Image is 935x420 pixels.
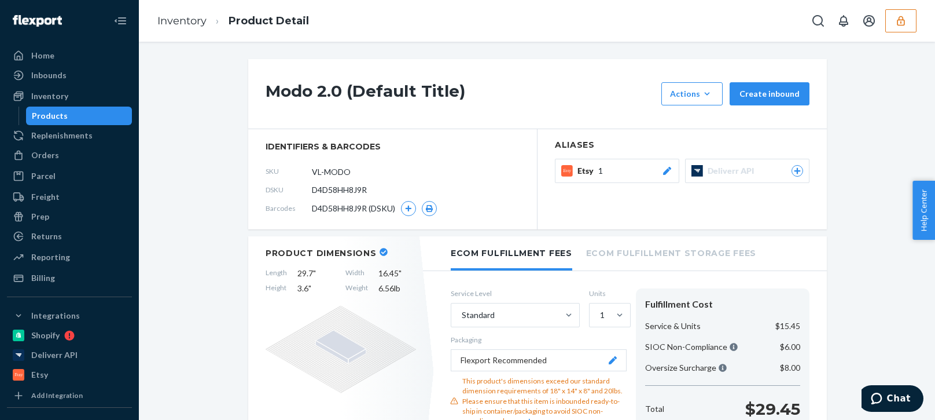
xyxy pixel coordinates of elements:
span: " [308,283,311,293]
div: Fulfillment Cost [645,298,800,311]
div: Shopify [31,330,60,341]
div: Add Integration [31,390,83,400]
p: Total [645,403,664,415]
button: Open Search Box [807,9,830,32]
span: D4D58HH8J9R (DSKU) [312,203,395,214]
label: Units [589,288,627,298]
span: 1 [598,165,603,177]
div: 1 [600,309,605,321]
button: Create inbound [730,82,809,105]
li: Ecom Fulfillment Fees [451,236,572,271]
button: Open notifications [832,9,855,32]
p: Oversize Surcharge [645,362,727,374]
span: Barcodes [266,203,312,213]
p: $15.45 [775,320,800,332]
p: Service & Units [645,320,701,332]
span: 29.7 [297,268,335,279]
a: Replenishments [7,126,132,145]
button: Deliverr API [685,159,809,183]
a: Inbounds [7,66,132,85]
div: Orders [31,149,59,161]
div: Billing [31,272,55,284]
div: Products [32,110,68,122]
h1: Modo 2.0 (Default Title) [266,82,656,105]
a: Prep [7,207,132,226]
div: Actions [670,88,714,100]
a: Deliverr API [7,346,132,364]
a: Etsy [7,366,132,384]
span: 3.6 [297,283,335,294]
div: Standard [462,309,495,321]
div: Prep [31,211,49,222]
a: Home [7,46,132,65]
button: Flexport Recommended [451,349,627,371]
div: Integrations [31,310,80,322]
span: Height [266,283,287,294]
a: Inventory [7,87,132,105]
a: Shopify [7,326,132,345]
p: Packaging [451,335,627,345]
li: Ecom Fulfillment Storage Fees [586,236,756,268]
div: Freight [31,191,60,203]
span: Width [345,268,368,279]
span: SKU [266,166,312,176]
span: Weight [345,283,368,294]
img: Flexport logo [13,15,62,27]
span: 16.45 [378,268,416,279]
div: Returns [31,231,62,242]
div: Reporting [31,251,70,263]
a: Billing [7,269,132,287]
span: Etsy [577,165,598,177]
span: " [399,268,402,278]
iframe: Opens a widget where you can chat to one of our agents [862,385,923,414]
div: Inbounds [31,70,67,81]
p: $8.00 [780,362,800,374]
input: Standard [461,309,462,321]
a: Returns [7,227,132,246]
h2: Product Dimensions [266,248,377,258]
span: identifiers & barcodes [266,141,520,152]
a: Product Detail [229,14,309,27]
a: Add Integration [7,389,132,403]
p: SIOC Non-Compliance [645,341,738,353]
span: DSKU [266,185,312,195]
div: Inventory [31,90,68,102]
div: Deliverr API [31,349,78,361]
h2: Aliases [555,141,809,149]
label: Service Level [451,288,580,298]
a: Orders [7,146,132,165]
span: " [313,268,316,278]
span: Deliverr API [708,165,759,177]
div: Etsy [31,369,48,381]
div: Home [31,50,54,61]
a: Products [26,107,132,125]
div: Parcel [31,170,56,182]
button: Close Navigation [109,9,132,32]
button: Integrations [7,306,132,325]
a: Inventory [157,14,207,27]
span: D4D58HH8J9R [312,184,367,196]
button: Help Center [912,181,935,240]
div: Replenishments [31,130,93,141]
a: Parcel [7,167,132,185]
span: Length [266,268,287,279]
p: $6.00 [780,341,800,353]
button: Etsy1 [555,159,679,183]
button: Open account menu [857,9,881,32]
a: Freight [7,188,132,206]
span: 6.56 lb [378,283,416,294]
ol: breadcrumbs [148,4,318,38]
input: 1 [599,309,600,321]
a: Reporting [7,248,132,266]
button: Actions [661,82,723,105]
